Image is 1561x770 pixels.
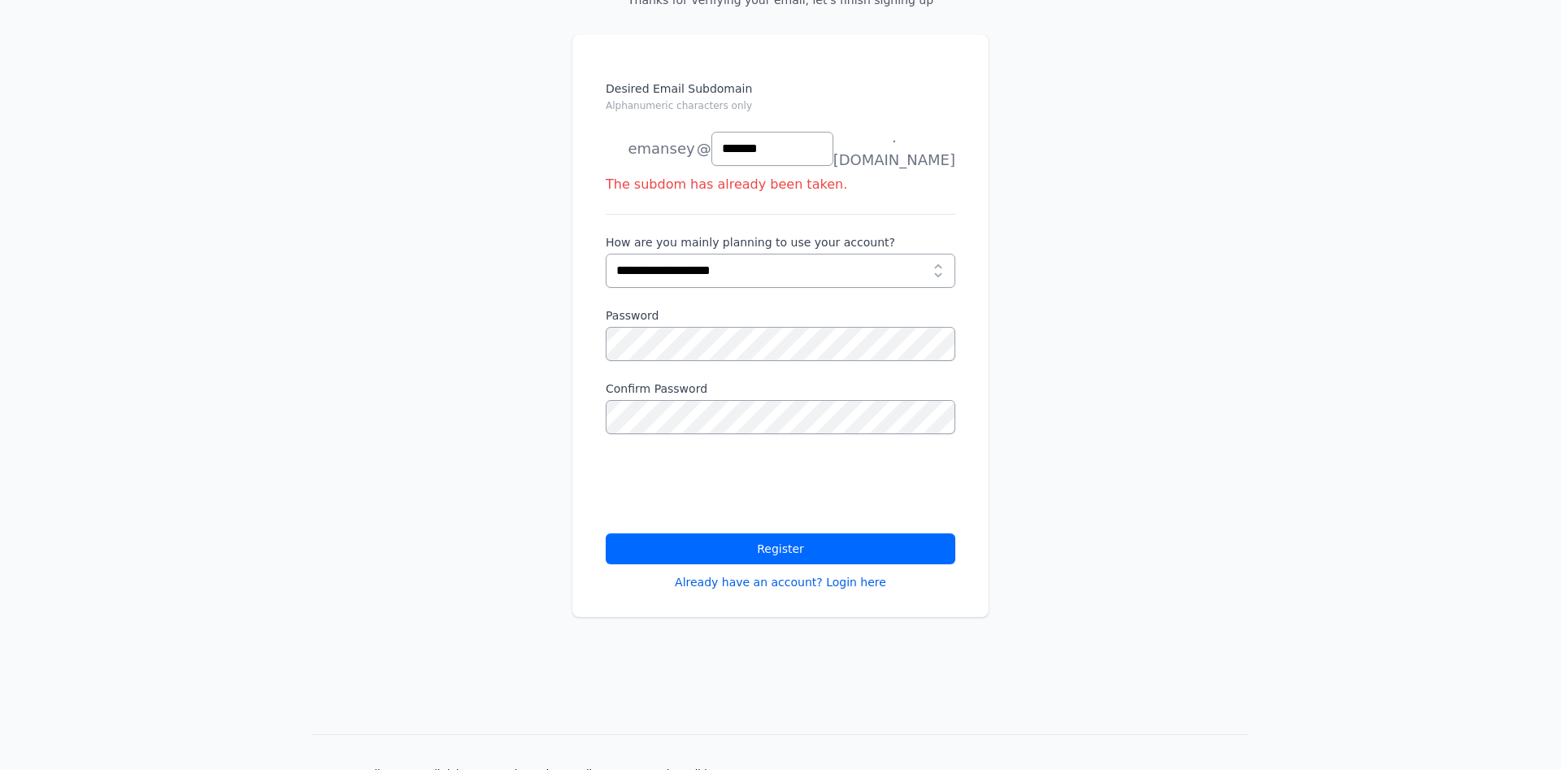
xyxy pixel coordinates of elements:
[833,126,955,172] span: .[DOMAIN_NAME]
[606,454,853,517] iframe: reCAPTCHA
[606,100,752,111] small: Alphanumeric characters only
[606,119,695,151] li: [PERSON_NAME]
[606,80,955,123] label: Desired Email Subdomain
[606,175,955,194] div: The subdom has already been taken.
[606,234,955,250] label: How are you mainly planning to use your account?
[606,307,955,324] label: Password
[675,574,886,590] a: Already have an account? Login here
[606,381,955,397] label: Confirm Password
[606,533,955,564] button: Register
[697,137,711,160] span: @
